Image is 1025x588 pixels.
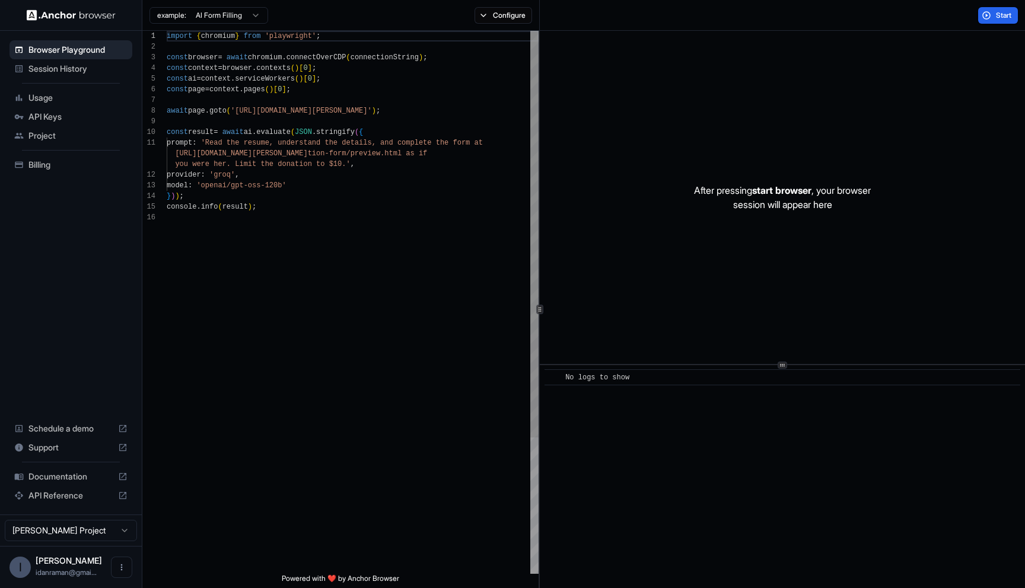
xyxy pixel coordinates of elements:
span: goto [209,107,227,115]
span: connectionString [351,53,419,62]
div: API Reference [9,486,132,505]
span: await [222,128,244,136]
span: 'playwright' [265,32,316,40]
button: Open menu [111,557,132,578]
span: . [205,107,209,115]
span: [ [303,75,307,83]
div: 12 [142,170,155,180]
div: 13 [142,180,155,191]
span: ; [316,75,320,83]
div: 7 [142,95,155,106]
span: context [201,75,231,83]
span: 0 [278,85,282,94]
span: browser [188,53,218,62]
span: ) [175,192,179,200]
span: browser [222,64,252,72]
span: ; [423,53,427,62]
span: ] [308,64,312,72]
span: ; [316,32,320,40]
div: Usage [9,88,132,107]
span: Usage [28,92,128,104]
span: , [235,171,239,179]
span: = [196,75,200,83]
span: : [188,181,192,190]
div: Session History [9,59,132,78]
span: ​ [550,372,556,384]
span: page [188,85,205,94]
span: connectOverCDP [287,53,346,62]
span: context [209,85,239,94]
span: 'openai/gpt-oss-120b' [196,181,286,190]
div: 8 [142,106,155,116]
span: ) [419,53,423,62]
span: const [167,53,188,62]
span: ) [248,203,252,211]
button: Configure [475,7,532,24]
span: API Reference [28,490,113,501]
span: prompt [167,139,192,147]
span: = [214,128,218,136]
span: page [188,107,205,115]
span: Session History [28,63,128,75]
div: 5 [142,73,155,84]
div: 15 [142,202,155,212]
div: Support [9,438,132,457]
span: . [239,85,243,94]
button: Start [978,7,1018,24]
span: serviceWorkers [235,75,295,83]
span: ( [346,53,351,62]
span: No logs to show [565,373,629,382]
p: After pressing , your browser session will appear here [694,183,871,212]
span: idanraman@gmail.com [36,568,97,577]
div: 1 [142,31,155,41]
span: { [359,128,363,136]
span: . [312,128,316,136]
span: ; [252,203,256,211]
span: provider [167,171,201,179]
span: 0 [308,75,312,83]
span: { [196,32,200,40]
span: evaluate [256,128,291,136]
span: Browser Playground [28,44,128,56]
span: tion-form/preview.html as if [308,149,428,158]
span: Documentation [28,471,113,482]
span: } [167,192,171,200]
span: const [167,64,188,72]
span: JSON [295,128,312,136]
div: 16 [142,212,155,223]
span: import [167,32,192,40]
span: '[URL][DOMAIN_NAME][PERSON_NAME]' [231,107,372,115]
span: = [218,64,222,72]
span: ( [218,203,222,211]
span: ; [180,192,184,200]
span: ; [312,64,316,72]
span: = [205,85,209,94]
span: Idan Raman [36,555,102,565]
span: result [188,128,214,136]
span: ) [295,64,299,72]
div: I [9,557,31,578]
span: console [167,203,196,211]
div: 2 [142,41,155,52]
span: ) [269,85,273,94]
div: 9 [142,116,155,127]
div: Schedule a demo [9,419,132,438]
span: chromium [201,32,235,40]
span: ai [188,75,196,83]
span: const [167,128,188,136]
span: 'groq' [209,171,235,179]
span: ] [282,85,286,94]
span: ( [355,128,359,136]
div: 10 [142,127,155,138]
span: ) [299,75,303,83]
span: lete the form at [415,139,483,147]
div: 3 [142,52,155,63]
span: ( [295,75,299,83]
span: chromium [248,53,282,62]
div: API Keys [9,107,132,126]
span: result [222,203,248,211]
span: . [252,128,256,136]
span: ( [265,85,269,94]
span: : [192,139,196,147]
span: ) [372,107,376,115]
